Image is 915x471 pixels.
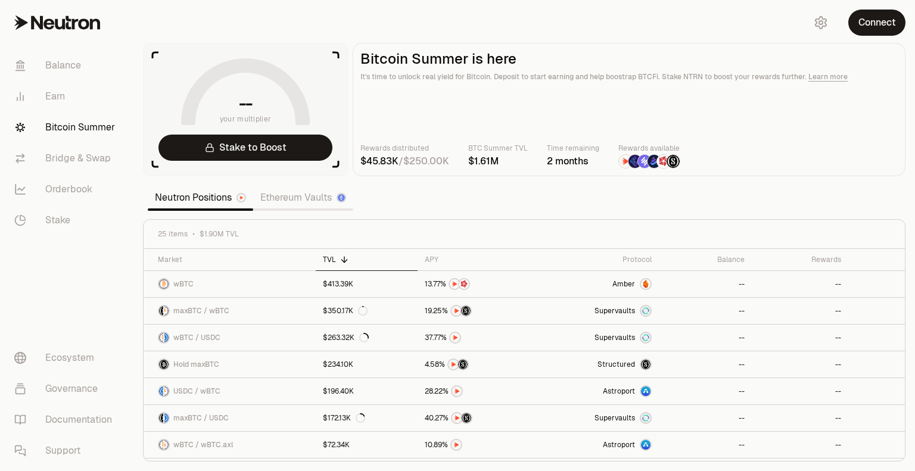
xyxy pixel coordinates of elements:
img: NTRN [449,360,458,369]
a: -- [659,325,752,351]
span: maxBTC / USDC [173,413,229,423]
img: NTRN [452,440,461,450]
p: Rewards distributed [360,142,449,154]
a: -- [659,271,752,297]
button: NTRN [425,385,530,397]
a: wBTC LogoUSDC LogowBTC / USDC [144,325,316,351]
span: wBTC [173,279,194,289]
a: maxBTC LogoHold maxBTC [144,351,316,378]
span: Structured [597,360,635,369]
img: NTRN [450,333,460,342]
a: Earn [5,81,129,112]
img: Supervaults [641,333,651,342]
img: NTRN [450,279,459,289]
a: $350.17K [316,298,418,324]
div: 2 months [547,154,599,169]
span: USDC / wBTC [173,386,220,396]
img: wBTC Logo [159,440,163,450]
a: NTRNMars Fragments [418,271,537,297]
a: USDC LogowBTC LogoUSDC / wBTC [144,378,316,404]
div: $350.17K [323,306,368,316]
a: NTRN [418,325,537,351]
a: Balance [5,50,129,81]
img: Solv Points [638,155,651,168]
a: Astroport [538,432,659,458]
a: maxBTC LogowBTC LogomaxBTC / wBTC [144,298,316,324]
p: Time remaining [547,142,599,154]
a: NTRN [418,432,537,458]
a: Bitcoin Summer [5,112,129,143]
h2: Bitcoin Summer is here [360,51,898,67]
a: SupervaultsSupervaults [538,325,659,351]
span: your multiplier [220,113,272,125]
span: Hold maxBTC [173,360,219,369]
span: Supervaults [595,333,635,342]
img: USDC Logo [164,333,169,342]
a: Stake to Boost [158,135,332,161]
img: Structured Points [667,155,680,168]
a: -- [752,351,849,378]
div: APY [425,255,530,264]
img: wBTC Logo [164,306,169,316]
a: wBTC LogowBTC [144,271,316,297]
a: -- [659,351,752,378]
a: $263.32K [316,325,418,351]
img: USDC Logo [159,386,163,396]
div: $72.34K [323,440,350,450]
img: USDC Logo [164,413,169,423]
span: $1.90M TVL [200,229,239,239]
a: NTRN [418,378,537,404]
img: Neutron Logo [238,194,245,201]
div: Protocol [545,255,652,264]
a: $196.40K [316,378,418,404]
a: -- [752,432,849,458]
button: NTRNMars Fragments [425,278,530,290]
img: Ethereum Logo [338,194,345,201]
img: wBTC Logo [159,333,163,342]
a: $172.13K [316,405,418,431]
p: It's time to unlock real yield for Bitcoin. Deposit to start earning and help boostrap BTCFi. Sta... [360,71,898,83]
a: NTRNStructured Points [418,351,537,378]
span: Amber [612,279,635,289]
h1: -- [239,94,253,113]
img: Mars Fragments [459,279,469,289]
a: Neutron Positions [148,186,253,210]
img: wBTC.axl Logo [164,440,169,450]
div: Rewards [759,255,842,264]
div: $234.10K [323,360,353,369]
span: Astroport [603,440,635,450]
div: / [360,154,449,169]
img: Structured Points [458,360,468,369]
img: Bedrock Diamonds [648,155,661,168]
a: Astroport [538,378,659,404]
img: maxBTC Logo [159,413,163,423]
p: BTC Summer TVL [468,142,528,154]
a: AmberAmber [538,271,659,297]
a: -- [752,325,849,351]
button: NTRN [425,332,530,344]
span: 25 items [158,229,188,239]
div: $413.39K [323,279,353,289]
a: -- [752,271,849,297]
a: maxBTC LogoUSDC LogomaxBTC / USDC [144,405,316,431]
a: -- [659,405,752,431]
img: wBTC Logo [164,386,169,396]
img: NTRN [452,386,462,396]
a: -- [752,405,849,431]
a: SupervaultsSupervaults [538,405,659,431]
div: $263.32K [323,333,369,342]
img: NTRN [619,155,632,168]
a: -- [752,298,849,324]
span: Astroport [603,386,635,396]
img: Supervaults [641,306,651,316]
a: NTRNStructured Points [418,405,537,431]
div: $172.13K [323,413,365,423]
div: Market [158,255,309,264]
a: $413.39K [316,271,418,297]
button: NTRNStructured Points [425,358,530,370]
button: NTRNStructured Points [425,305,530,317]
div: Balance [666,255,745,264]
a: StructuredmaxBTC [538,351,659,378]
a: Bridge & Swap [5,143,129,174]
div: $196.40K [323,386,354,396]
